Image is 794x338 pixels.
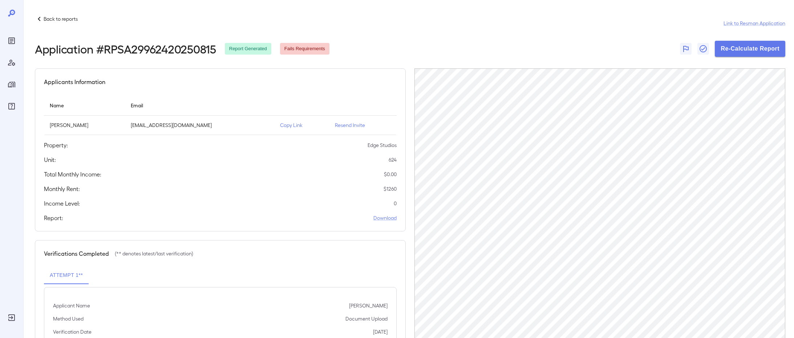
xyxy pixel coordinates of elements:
[44,249,109,258] h5: Verifications Completed
[384,171,397,178] p: $ 0.00
[53,328,92,335] p: Verification Date
[44,141,68,150] h5: Property:
[115,250,193,257] p: (** denotes latest/last verification)
[6,35,17,47] div: Reports
[6,100,17,112] div: FAQ
[349,302,388,309] p: [PERSON_NAME]
[345,315,388,322] p: Document Upload
[724,20,785,27] a: Link to Resman Application
[6,57,17,68] div: Manage Users
[680,43,692,55] button: Flag Report
[35,42,216,55] h2: Application # RPSA29962420250815
[394,200,397,207] p: 0
[44,77,105,86] h5: Applicants Information
[44,199,80,208] h5: Income Level:
[44,170,101,179] h5: Total Monthly Income:
[125,95,274,116] th: Email
[373,214,397,222] a: Download
[368,142,397,149] p: Edge Studios
[50,122,119,129] p: [PERSON_NAME]
[6,79,17,90] div: Manage Properties
[53,302,90,309] p: Applicant Name
[389,156,397,163] p: 624
[53,315,84,322] p: Method Used
[44,95,125,116] th: Name
[6,312,17,323] div: Log Out
[44,184,80,193] h5: Monthly Rent:
[697,43,709,55] button: Close Report
[44,95,397,135] table: simple table
[44,15,78,23] p: Back to reports
[44,155,56,164] h5: Unit:
[131,122,268,129] p: [EMAIL_ADDRESS][DOMAIN_NAME]
[280,122,324,129] p: Copy Link
[44,267,89,284] button: Attempt 1**
[335,122,391,129] p: Resend Invite
[280,45,329,52] span: Fails Requirements
[715,41,785,57] button: Re-Calculate Report
[44,214,63,222] h5: Report:
[225,45,271,52] span: Report Generated
[384,185,397,192] p: $ 1260
[373,328,388,335] p: [DATE]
